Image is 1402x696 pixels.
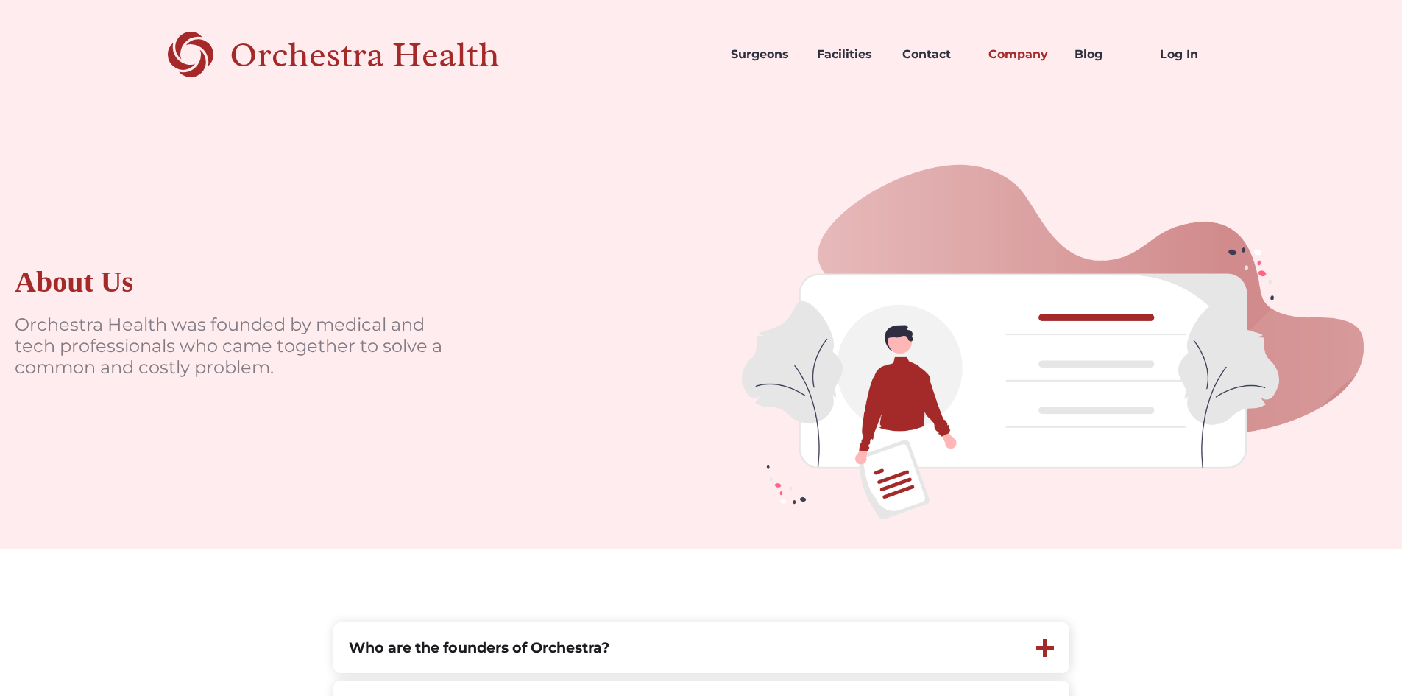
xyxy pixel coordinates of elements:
[15,314,456,378] p: Orchestra Health was founded by medical and tech professionals who came together to solve a commo...
[977,29,1063,80] a: Company
[1063,29,1149,80] a: Blog
[1148,29,1234,80] a: Log In
[349,639,609,656] strong: Who are the founders of Orchestra?
[701,109,1402,549] img: doctors
[891,29,977,80] a: Contact
[168,29,551,80] a: home
[805,29,891,80] a: Facilities
[15,264,133,300] div: About Us
[230,40,551,70] div: Orchestra Health
[719,29,805,80] a: Surgeons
